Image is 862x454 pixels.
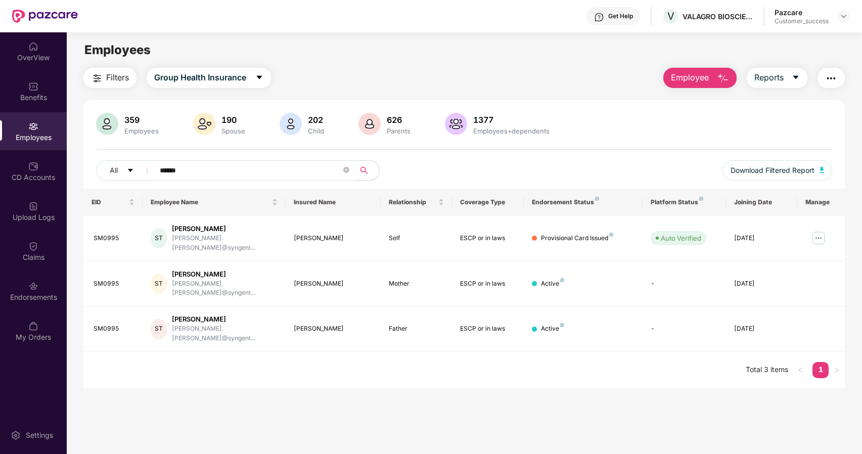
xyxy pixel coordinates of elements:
[172,234,278,253] div: [PERSON_NAME].[PERSON_NAME]@syngent...
[643,261,726,307] td: -
[172,314,278,324] div: [PERSON_NAME]
[829,362,845,378] li: Next Page
[661,233,701,243] div: Auto Verified
[280,113,302,135] img: svg+xml;base64,PHN2ZyB4bWxucz0iaHR0cDovL3d3dy53My5vcmcvMjAwMC9zdmciIHhtbG5zOnhsaW5rPSJodHRwOi8vd3...
[385,115,413,125] div: 626
[193,113,215,135] img: svg+xml;base64,PHN2ZyB4bWxucz0iaHR0cDovL3d3dy53My5vcmcvMjAwMC9zdmciIHhtbG5zOnhsaW5rPSJodHRwOi8vd3...
[594,12,604,22] img: svg+xml;base64,PHN2ZyBpZD0iSGVscC0zMngzMiIgeG1sbnM9Imh0dHA6Ly93d3cudzMub3JnLzIwMDAvc3ZnIiB3aWR0aD...
[734,279,789,289] div: [DATE]
[110,165,118,176] span: All
[28,321,38,331] img: svg+xml;base64,PHN2ZyBpZD0iTXlfT3JkZXJzIiBkYXRhLW5hbWU9Ik15IE9yZGVycyIgeG1sbnM9Imh0dHA6Ly93d3cudz...
[172,269,278,279] div: [PERSON_NAME]
[83,68,137,88] button: Filters
[219,115,247,125] div: 190
[28,161,38,171] img: svg+xml;base64,PHN2ZyBpZD0iQ0RfQWNjb3VudHMiIGRhdGEtbmFtZT0iQ0QgQWNjb3VudHMiIHhtbG5zPSJodHRwOi8vd3...
[172,279,278,298] div: [PERSON_NAME].[PERSON_NAME]@syngent...
[541,234,613,243] div: Provisional Card Issued
[94,324,135,334] div: SM0995
[354,160,380,180] button: search
[820,167,825,173] img: svg+xml;base64,PHN2ZyB4bWxucz0iaHR0cDovL3d3dy53My5vcmcvMjAwMC9zdmciIHhtbG5zOnhsaW5rPSJodHRwOi8vd3...
[445,113,467,135] img: svg+xml;base64,PHN2ZyB4bWxucz0iaHR0cDovL3d3dy53My5vcmcvMjAwMC9zdmciIHhtbG5zOnhsaW5rPSJodHRwOi8vd3...
[122,115,161,125] div: 359
[683,12,753,21] div: VALAGRO BIOSCIENCES
[829,362,845,378] button: right
[389,324,444,334] div: Father
[541,279,564,289] div: Active
[797,367,803,373] span: left
[460,324,515,334] div: ESCP or in laws
[92,198,127,206] span: EID
[94,279,135,289] div: SM0995
[812,362,829,378] li: 1
[151,319,166,339] div: ST
[294,279,373,289] div: [PERSON_NAME]
[532,198,634,206] div: Endorsement Status
[734,234,789,243] div: [DATE]
[717,72,729,84] img: svg+xml;base64,PHN2ZyB4bWxucz0iaHR0cDovL3d3dy53My5vcmcvMjAwMC9zdmciIHhtbG5zOnhsaW5rPSJodHRwOi8vd3...
[91,72,103,84] img: svg+xml;base64,PHN2ZyB4bWxucz0iaHR0cDovL3d3dy53My5vcmcvMjAwMC9zdmciIHdpZHRoPSIyNCIgaGVpZ2h0PSIyNC...
[84,42,151,57] span: Employees
[294,324,373,334] div: [PERSON_NAME]
[609,233,613,237] img: svg+xml;base64,PHN2ZyB4bWxucz0iaHR0cDovL3d3dy53My5vcmcvMjAwMC9zdmciIHdpZHRoPSI4IiBoZWlnaHQ9IjgiIH...
[389,279,444,289] div: Mother
[460,234,515,243] div: ESCP or in laws
[151,198,269,206] span: Employee Name
[671,71,709,84] span: Employee
[306,115,326,125] div: 202
[746,362,788,378] li: Total 3 items
[28,81,38,92] img: svg+xml;base64,PHN2ZyBpZD0iQmVuZWZpdHMiIHhtbG5zPSJodHRwOi8vd3d3LnczLm9yZy8yMDAwL3N2ZyIgd2lkdGg9Ij...
[734,324,789,334] div: [DATE]
[541,324,564,334] div: Active
[792,362,808,378] li: Previous Page
[286,189,381,216] th: Insured Name
[147,68,271,88] button: Group Health Insurancecaret-down
[127,167,134,175] span: caret-down
[306,127,326,135] div: Child
[797,189,845,216] th: Manage
[172,324,278,343] div: [PERSON_NAME].[PERSON_NAME]@syngent...
[96,113,118,135] img: svg+xml;base64,PHN2ZyB4bWxucz0iaHR0cDovL3d3dy53My5vcmcvMjAwMC9zdmciIHhtbG5zOnhsaW5rPSJodHRwOi8vd3...
[151,274,166,294] div: ST
[722,160,833,180] button: Download Filtered Report
[96,160,158,180] button: Allcaret-down
[747,68,807,88] button: Reportscaret-down
[143,189,285,216] th: Employee Name
[471,127,552,135] div: Employees+dependents
[122,127,161,135] div: Employees
[28,241,38,251] img: svg+xml;base64,PHN2ZyBpZD0iQ2xhaW0iIHhtbG5zPSJodHRwOi8vd3d3LnczLm9yZy8yMDAwL3N2ZyIgd2lkdGg9IjIwIi...
[94,234,135,243] div: SM0995
[608,12,633,20] div: Get Help
[343,166,349,175] span: close-circle
[792,73,800,82] span: caret-down
[452,189,523,216] th: Coverage Type
[83,189,143,216] th: EID
[389,198,436,206] span: Relationship
[810,230,827,246] img: manageButton
[792,362,808,378] button: left
[28,121,38,131] img: svg+xml;base64,PHN2ZyBpZD0iRW1wbG95ZWVzIiB4bWxucz0iaHR0cDovL3d3dy53My5vcmcvMjAwMC9zdmciIHdpZHRoPS...
[172,224,278,234] div: [PERSON_NAME]
[106,71,129,84] span: Filters
[343,167,349,173] span: close-circle
[754,71,784,84] span: Reports
[812,362,829,377] a: 1
[775,17,829,25] div: Customer_success
[595,197,599,201] img: svg+xml;base64,PHN2ZyB4bWxucz0iaHR0cDovL3d3dy53My5vcmcvMjAwMC9zdmciIHdpZHRoPSI4IiBoZWlnaHQ9IjgiIH...
[840,12,848,20] img: svg+xml;base64,PHN2ZyBpZD0iRHJvcGRvd24tMzJ4MzIiIHhtbG5zPSJodHRwOi8vd3d3LnczLm9yZy8yMDAwL3N2ZyIgd2...
[354,166,374,174] span: search
[775,8,829,17] div: Pazcare
[358,113,381,135] img: svg+xml;base64,PHN2ZyB4bWxucz0iaHR0cDovL3d3dy53My5vcmcvMjAwMC9zdmciIHhtbG5zOnhsaW5rPSJodHRwOi8vd3...
[560,323,564,327] img: svg+xml;base64,PHN2ZyB4bWxucz0iaHR0cDovL3d3dy53My5vcmcvMjAwMC9zdmciIHdpZHRoPSI4IiBoZWlnaHQ9IjgiIH...
[28,281,38,291] img: svg+xml;base64,PHN2ZyBpZD0iRW5kb3JzZW1lbnRzIiB4bWxucz0iaHR0cDovL3d3dy53My5vcmcvMjAwMC9zdmciIHdpZH...
[28,201,38,211] img: svg+xml;base64,PHN2ZyBpZD0iVXBsb2FkX0xvZ3MiIGRhdGEtbmFtZT0iVXBsb2FkIExvZ3MiIHhtbG5zPSJodHRwOi8vd3...
[219,127,247,135] div: Spouse
[28,41,38,52] img: svg+xml;base64,PHN2ZyBpZD0iSG9tZSIgeG1sbnM9Imh0dHA6Ly93d3cudzMub3JnLzIwMDAvc3ZnIiB3aWR0aD0iMjAiIG...
[699,197,703,201] img: svg+xml;base64,PHN2ZyB4bWxucz0iaHR0cDovL3d3dy53My5vcmcvMjAwMC9zdmciIHdpZHRoPSI4IiBoZWlnaHQ9IjgiIH...
[11,430,21,440] img: svg+xml;base64,PHN2ZyBpZD0iU2V0dGluZy0yMHgyMCIgeG1sbnM9Imh0dHA6Ly93d3cudzMub3JnLzIwMDAvc3ZnIiB3aW...
[154,71,246,84] span: Group Health Insurance
[381,189,452,216] th: Relationship
[255,73,263,82] span: caret-down
[726,189,797,216] th: Joining Date
[731,165,814,176] span: Download Filtered Report
[12,10,78,23] img: New Pazcare Logo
